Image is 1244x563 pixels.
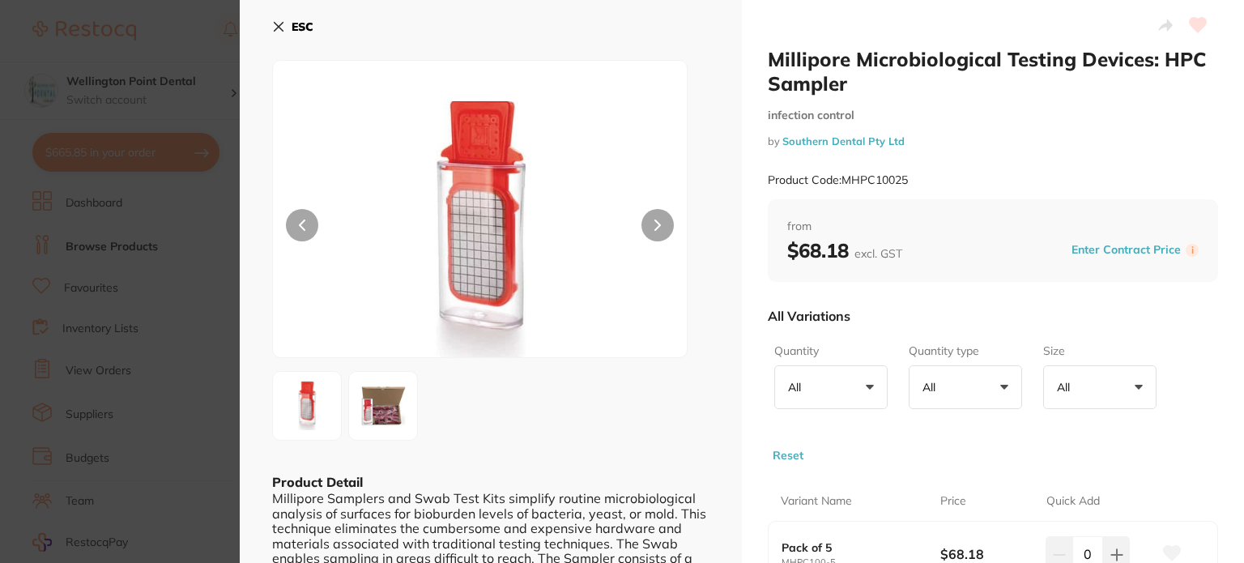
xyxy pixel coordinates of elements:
[922,380,942,395] p: All
[774,343,883,360] label: Quantity
[356,101,604,357] img: MTYtQUxMLmpwZw
[272,13,313,41] button: ESC
[1043,365,1157,409] button: All
[768,308,850,324] p: All Variations
[782,541,924,554] b: Pack of 5
[1043,343,1152,360] label: Size
[1186,244,1199,257] label: i
[782,134,905,147] a: Southern Dental Pty Ltd
[788,380,807,395] p: All
[781,493,852,510] p: Variant Name
[768,109,1218,122] small: infection control
[278,375,336,437] img: MTYtQUxMLmpwZw
[1067,242,1186,258] button: Enter Contract Price
[1057,380,1076,395] p: All
[768,173,908,187] small: Product Code: MHPC10025
[854,246,902,261] span: excl. GST
[909,365,1022,409] button: All
[292,19,313,34] b: ESC
[354,379,412,433] img: aXQuanBn
[787,238,902,262] b: $68.18
[940,493,966,510] p: Price
[940,545,1035,563] b: $68.18
[774,365,888,409] button: All
[768,47,1218,96] h2: Millipore Microbiological Testing Devices: HPC Sampler
[272,474,363,490] b: Product Detail
[768,135,1218,147] small: by
[787,219,1199,235] span: from
[1046,493,1100,510] p: Quick Add
[909,343,1017,360] label: Quantity type
[768,448,808,463] button: Reset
